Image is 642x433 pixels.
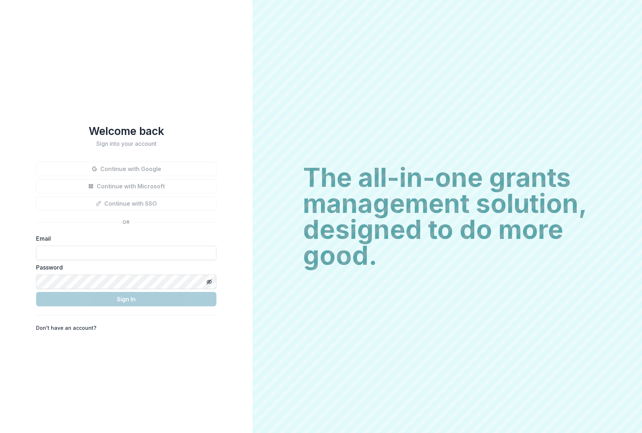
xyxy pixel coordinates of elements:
button: Continue with Microsoft [36,179,216,193]
button: Continue with SSO [36,196,216,211]
h1: Welcome back [36,124,216,137]
label: Password [36,263,212,272]
p: Don't have an account? [36,324,96,332]
label: Email [36,234,212,243]
button: Continue with Google [36,162,216,176]
h2: Sign into your account [36,140,216,147]
button: Sign In [36,292,216,306]
button: Toggle password visibility [203,276,215,288]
